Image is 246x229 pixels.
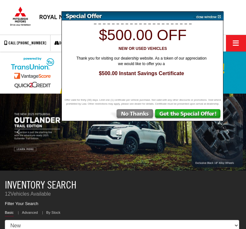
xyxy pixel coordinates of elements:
img: Special Offer [62,12,191,20]
button: Click to show site navigation [226,35,246,52]
span: Offer valid for thirty (30) days. Limit one (1) certificate per vehicle purchase. Not valid with ... [63,98,222,106]
a: Directions [50,35,83,51]
a: By Stock [46,210,61,216]
h3: New or Used Vehicles [65,47,220,51]
span: Thank you for visiting our dealership website. As a token of our appreciation we would like to of... [72,56,211,67]
img: Get the Special Offer [154,109,223,121]
a: Basic [5,210,14,217]
img: close window [191,12,224,20]
h4: Royal Mitsubishi [39,14,91,20]
h3: Inventory Search [5,179,241,190]
p: Vehicles Available [5,190,241,198]
img: Mitsubishi [9,6,32,26]
a: Advanced [22,210,38,216]
span: [PHONE_NUMBER] [17,40,46,45]
p: Filter Your Search [5,201,241,207]
button: Click to view next picture. [209,107,246,158]
img: No Thanks, Continue to Website [109,109,154,121]
span: $500.00 Instant Savings Certificate [69,70,214,77]
font: Call [8,40,16,45]
span: 12 [5,191,10,197]
h1: $500.00 off [65,27,220,43]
